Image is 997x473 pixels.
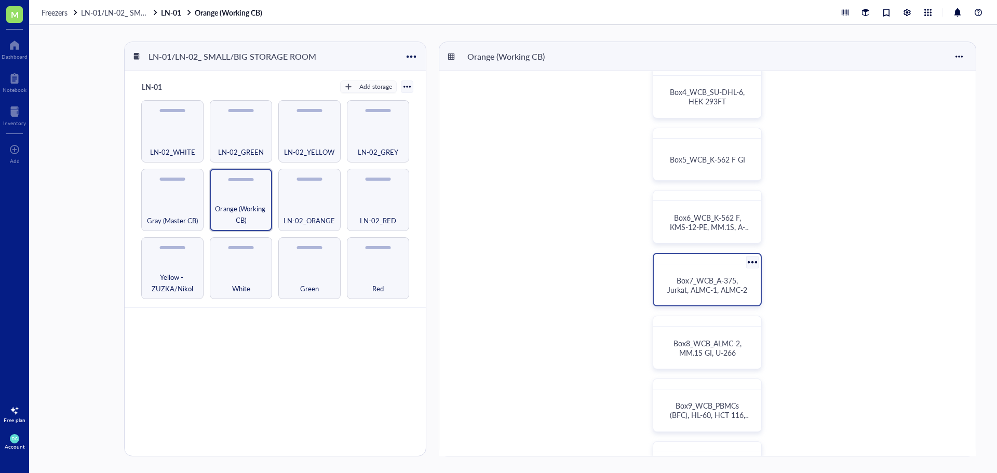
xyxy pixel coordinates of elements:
div: Inventory [3,120,26,126]
span: Box8_WCB_ALMC-2, MM.1S GI, U-266 [673,338,744,358]
span: Box4_WCB_SU-DHL-6, HEK 293FT [670,87,747,106]
span: LN-02_WHITE [150,146,195,158]
div: Add [10,158,20,164]
span: Freezers [42,7,68,18]
a: Dashboard [2,37,28,60]
a: Inventory [3,103,26,126]
div: Free plan [4,417,25,423]
span: LN-01/LN-02_ SMALL/BIG STORAGE ROOM [81,7,227,18]
span: LN-02_ORANGE [284,215,335,226]
div: Notebook [3,87,26,93]
span: Box9_WCB_PBMCs (BFC), HL-60, HCT 116, OPM-2 [670,400,751,429]
span: Box5_WCB_K-562 F GI [670,154,745,165]
span: LN-02_YELLOW [284,146,334,158]
span: Gray (Master CB) [147,215,198,226]
div: LN-01/LN-02_ SMALL/BIG STORAGE ROOM [144,48,321,65]
span: Yellow - ZUZKA/Nikol [146,272,199,294]
span: Box7_WCB_A-375, Jurkat, ALMC-1, ALMC-2 [667,275,747,295]
span: LN-02_GREEN [218,146,264,158]
a: Notebook [3,70,26,93]
div: LN-01 [137,79,199,94]
div: Dashboard [2,53,28,60]
span: Red [372,283,384,294]
div: Orange (Working CB) [463,48,549,65]
span: Orange (Working CB) [215,203,267,226]
span: M [11,8,19,21]
a: LN-01Orange (Working CB) [161,8,264,17]
span: LN-02_GREY [358,146,398,158]
span: LN-02_RED [360,215,396,226]
a: Freezers [42,8,79,17]
a: LN-01/LN-02_ SMALL/BIG STORAGE ROOM [81,8,159,17]
span: White [232,283,250,294]
span: Green [300,283,319,294]
span: DG [12,437,17,441]
span: Box6_WCB_K-562 F, KMS-12-PE, MM.1S, A-375 [670,212,751,241]
div: Account [5,443,25,450]
button: Add storage [340,80,397,93]
div: Add storage [359,82,392,91]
